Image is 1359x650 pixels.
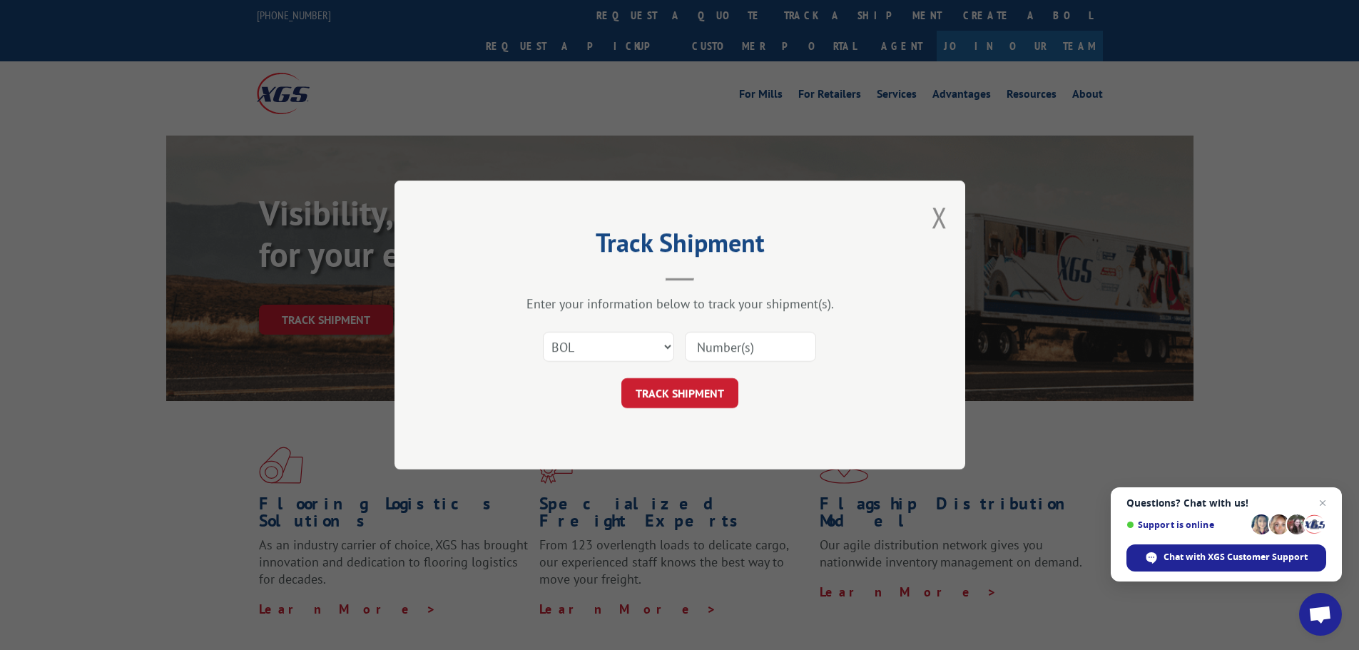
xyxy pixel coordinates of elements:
button: TRACK SHIPMENT [621,378,738,408]
div: Enter your information below to track your shipment(s). [466,295,894,312]
div: Chat with XGS Customer Support [1126,544,1326,572]
input: Number(s) [685,332,816,362]
span: Support is online [1126,519,1246,530]
div: Open chat [1299,593,1342,636]
span: Chat with XGS Customer Support [1164,551,1308,564]
button: Close modal [932,198,947,236]
span: Close chat [1314,494,1331,512]
span: Questions? Chat with us! [1126,497,1326,509]
h2: Track Shipment [466,233,894,260]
